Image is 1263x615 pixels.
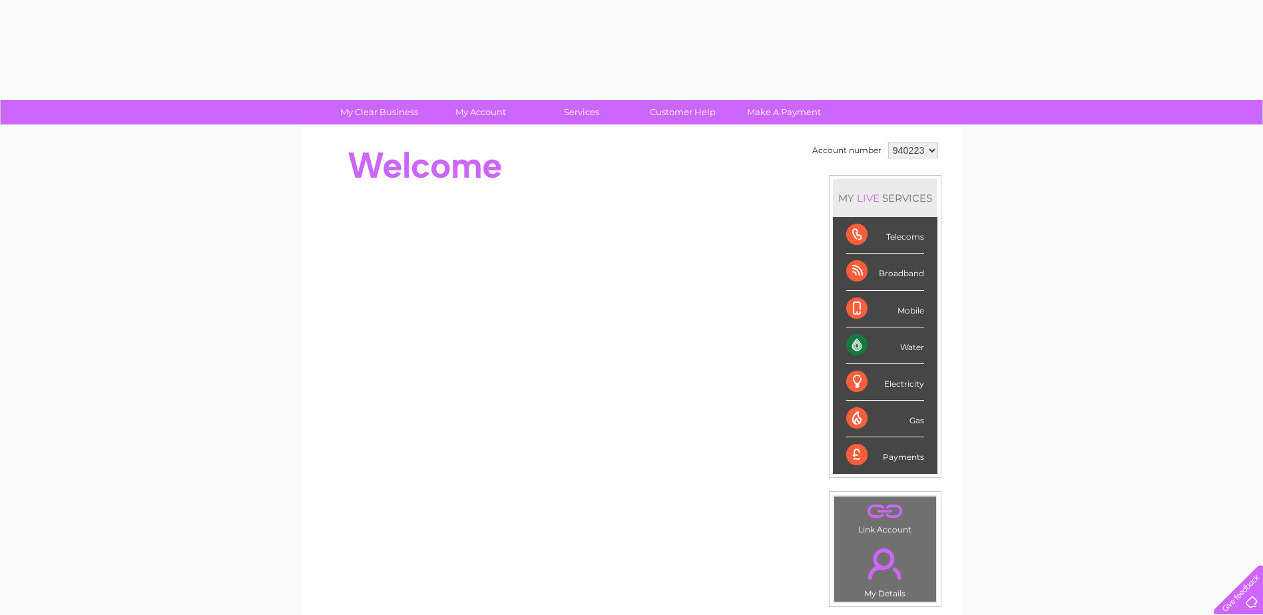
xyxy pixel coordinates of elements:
[838,540,933,587] a: .
[729,100,839,124] a: Make A Payment
[425,100,535,124] a: My Account
[854,192,882,204] div: LIVE
[834,537,937,602] td: My Details
[527,100,636,124] a: Services
[324,100,434,124] a: My Clear Business
[846,217,924,254] div: Telecoms
[846,291,924,327] div: Mobile
[834,496,937,538] td: Link Account
[846,327,924,364] div: Water
[846,364,924,401] div: Electricity
[846,254,924,290] div: Broadband
[628,100,738,124] a: Customer Help
[833,179,937,217] div: MY SERVICES
[846,401,924,437] div: Gas
[809,139,885,162] td: Account number
[846,437,924,473] div: Payments
[838,500,933,523] a: .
